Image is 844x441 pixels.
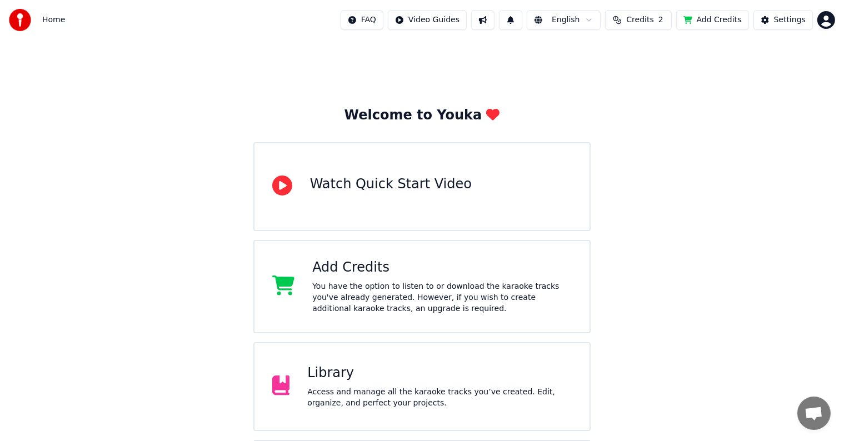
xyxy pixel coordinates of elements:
span: Credits [626,14,653,26]
span: 2 [658,14,663,26]
div: Watch Quick Start Video [310,176,472,193]
div: You have the option to listen to or download the karaoke tracks you've already generated. However... [312,281,572,314]
button: Video Guides [388,10,467,30]
button: FAQ [341,10,383,30]
img: youka [9,9,31,31]
span: Home [42,14,65,26]
div: Welcome to Youka [344,107,500,124]
button: Add Credits [676,10,749,30]
button: Settings [753,10,813,30]
nav: breadcrumb [42,14,65,26]
button: Credits2 [605,10,672,30]
div: Add Credits [312,259,572,277]
div: Library [307,364,572,382]
div: Open chat [797,397,831,430]
div: Settings [774,14,806,26]
div: Access and manage all the karaoke tracks you’ve created. Edit, organize, and perfect your projects. [307,387,572,409]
